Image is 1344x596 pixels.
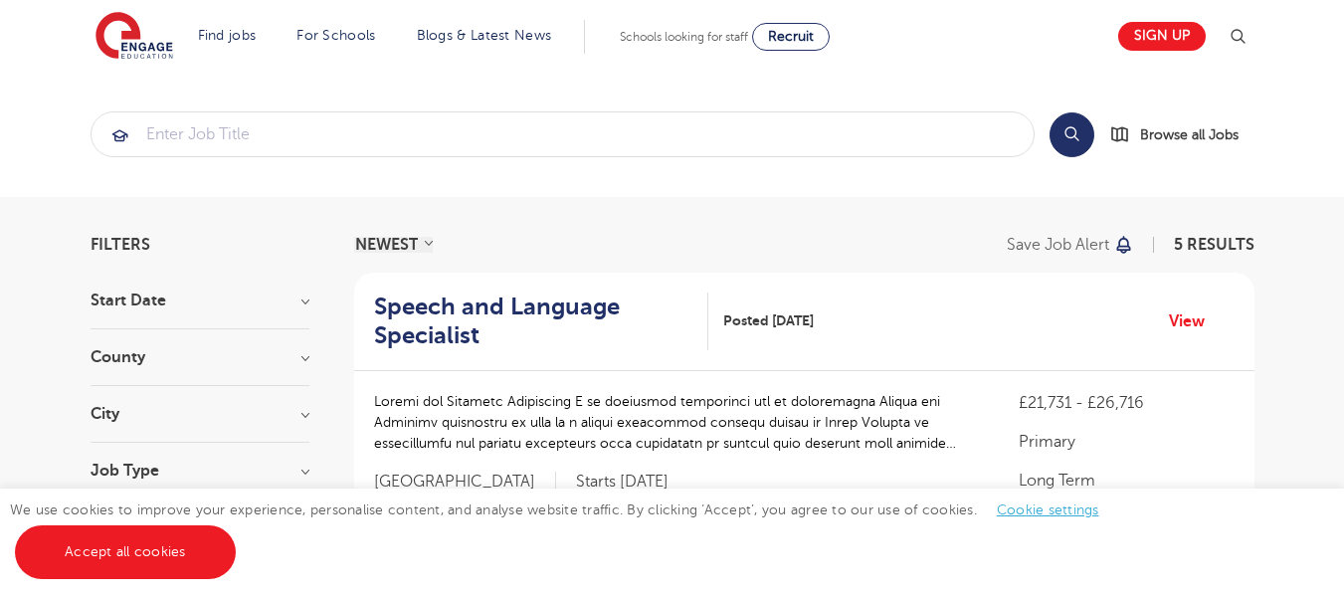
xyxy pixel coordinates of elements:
[1007,237,1109,253] p: Save job alert
[10,502,1119,559] span: We use cookies to improve your experience, personalise content, and analyse website traffic. By c...
[1019,469,1234,493] p: Long Term
[768,29,814,44] span: Recruit
[1174,236,1254,254] span: 5 RESULTS
[374,293,693,350] h2: Speech and Language Specialist
[374,391,980,454] p: Loremi dol Sitametc Adipiscing E se doeiusmod temporinci utl et doloremagna Aliqua eni Adminimv q...
[91,111,1035,157] div: Submit
[374,293,709,350] a: Speech and Language Specialist
[620,30,748,44] span: Schools looking for staff
[91,237,150,253] span: Filters
[91,349,309,365] h3: County
[752,23,830,51] a: Recruit
[1110,123,1254,146] a: Browse all Jobs
[96,12,173,62] img: Engage Education
[1019,391,1234,415] p: £21,731 - £26,716
[723,310,814,331] span: Posted [DATE]
[997,502,1099,517] a: Cookie settings
[1169,308,1220,334] a: View
[1140,123,1239,146] span: Browse all Jobs
[576,472,669,493] p: Starts [DATE]
[296,28,375,43] a: For Schools
[417,28,552,43] a: Blogs & Latest News
[1050,112,1094,157] button: Search
[91,406,309,422] h3: City
[1019,430,1234,454] p: Primary
[91,293,309,308] h3: Start Date
[91,463,309,479] h3: Job Type
[198,28,257,43] a: Find jobs
[1007,237,1135,253] button: Save job alert
[15,525,236,579] a: Accept all cookies
[1118,22,1206,51] a: Sign up
[92,112,1034,156] input: Submit
[374,472,556,493] span: [GEOGRAPHIC_DATA]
